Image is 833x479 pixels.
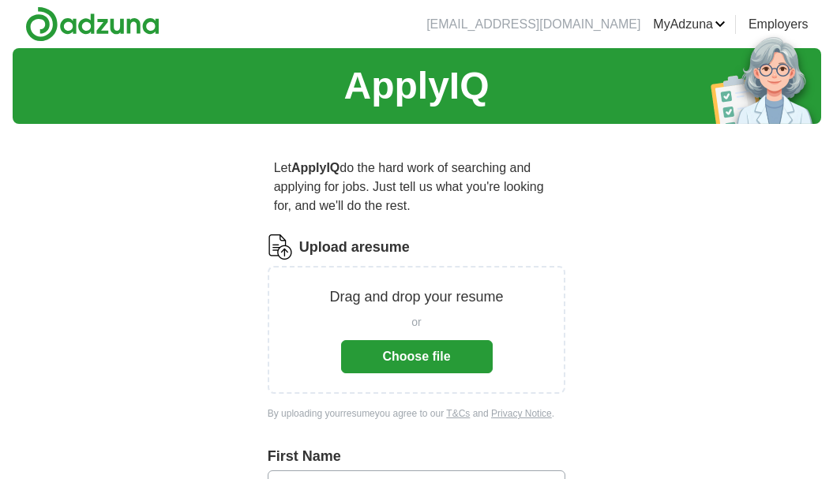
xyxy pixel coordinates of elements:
[341,340,493,373] button: Choose file
[426,15,640,34] li: [EMAIL_ADDRESS][DOMAIN_NAME]
[446,408,470,419] a: T&Cs
[268,152,566,222] p: Let do the hard work of searching and applying for jobs. Just tell us what you're looking for, an...
[343,58,489,114] h1: ApplyIQ
[25,6,159,42] img: Adzuna logo
[653,15,726,34] a: MyAdzuna
[749,15,809,34] a: Employers
[268,446,566,467] label: First Name
[268,406,566,421] div: By uploading your resume you agree to our and .
[268,234,293,260] img: CV Icon
[411,314,421,331] span: or
[299,237,410,258] label: Upload a resume
[329,286,503,308] p: Drag and drop your resume
[491,408,552,419] a: Privacy Notice
[291,161,340,174] strong: ApplyIQ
